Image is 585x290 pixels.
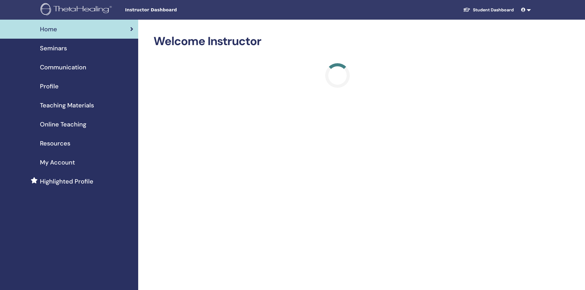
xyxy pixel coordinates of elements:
[154,34,522,48] h2: Welcome Instructor
[40,44,67,53] span: Seminars
[125,7,217,13] span: Instructor Dashboard
[40,101,94,110] span: Teaching Materials
[41,3,114,17] img: logo.png
[463,7,470,12] img: graduation-cap-white.svg
[458,4,519,16] a: Student Dashboard
[40,63,86,72] span: Communication
[40,120,86,129] span: Online Teaching
[40,82,59,91] span: Profile
[40,158,75,167] span: My Account
[40,139,70,148] span: Resources
[40,25,57,34] span: Home
[40,177,93,186] span: Highlighted Profile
